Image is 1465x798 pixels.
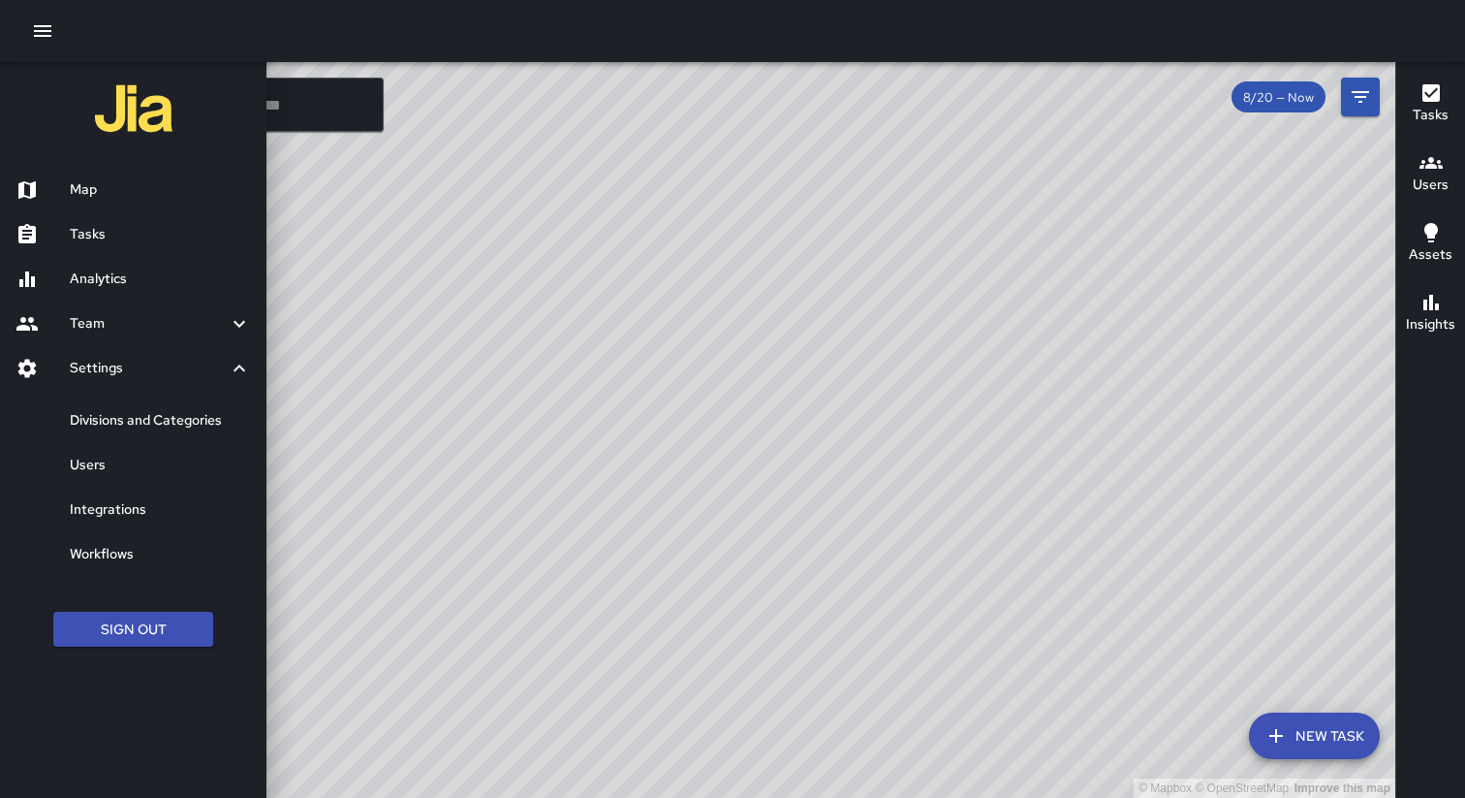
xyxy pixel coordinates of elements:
[1249,713,1380,759] button: New Task
[1409,244,1452,266] h6: Assets
[70,410,251,431] h6: Divisions and Categories
[70,269,251,290] h6: Analytics
[1413,175,1449,196] h6: Users
[70,179,251,201] h6: Map
[1413,105,1449,126] h6: Tasks
[70,224,251,245] h6: Tasks
[70,455,251,476] h6: Users
[70,358,228,379] h6: Settings
[53,612,213,648] button: Sign Out
[70,499,251,521] h6: Integrations
[70,544,251,565] h6: Workflows
[95,70,172,147] img: jia-logo
[70,313,228,335] h6: Team
[1406,314,1455,335] h6: Insights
